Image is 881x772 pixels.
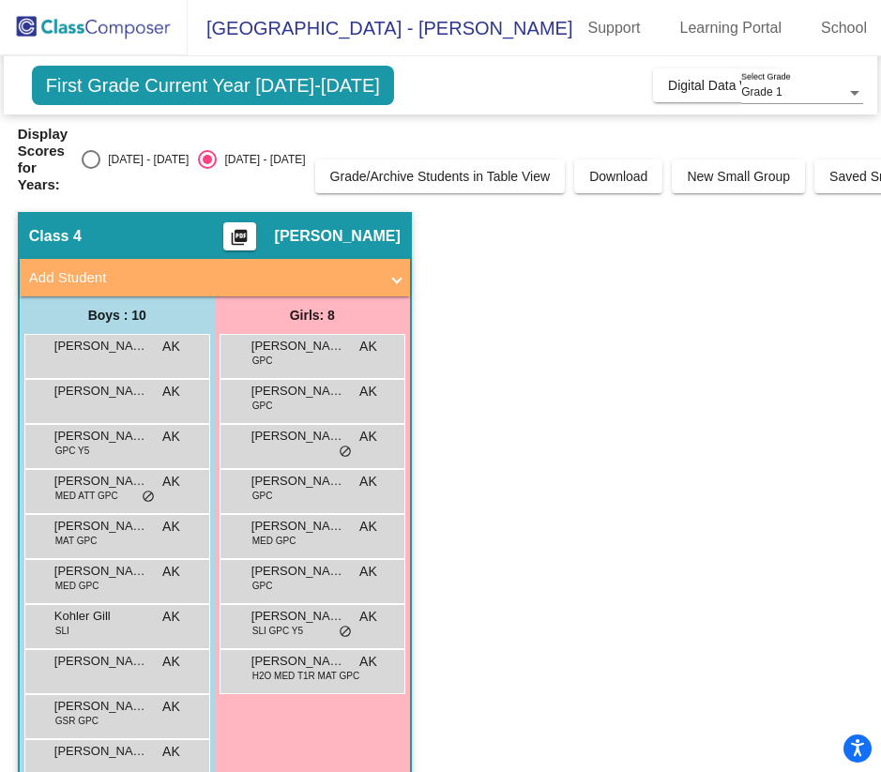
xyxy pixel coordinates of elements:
span: AK [162,472,180,492]
span: [PERSON_NAME] [251,607,345,626]
span: AK [162,607,180,627]
span: GPC Y5 [55,444,90,458]
span: AK [359,652,377,672]
span: [PERSON_NAME] [275,227,401,246]
span: [PERSON_NAME] [251,562,345,581]
span: AK [359,562,377,582]
span: MED GPC [252,534,296,548]
span: [PERSON_NAME] [PERSON_NAME] [54,562,148,581]
span: Kohler Gill [54,607,148,626]
span: AK [359,472,377,492]
div: Boys : 10 [20,296,215,334]
span: GSR GPC [55,714,99,728]
span: AK [359,337,377,356]
span: do_not_disturb_alt [339,445,352,460]
span: GPC [252,399,273,413]
span: [PERSON_NAME] [54,652,148,671]
span: MED GPC [55,579,99,593]
span: [PERSON_NAME] [54,337,148,356]
span: [PERSON_NAME] [54,472,148,491]
span: do_not_disturb_alt [339,625,352,640]
div: Girls: 8 [215,296,410,334]
a: Learning Portal [665,13,797,43]
span: AK [359,382,377,401]
div: [DATE] - [DATE] [100,151,189,168]
mat-radio-group: Select an option [82,150,305,169]
span: AK [162,427,180,447]
span: SLI [55,624,69,638]
button: Print Students Details [223,222,256,250]
span: Grade/Archive Students in Table View [330,169,551,184]
div: [DATE] - [DATE] [217,151,305,168]
span: Grade 1 [741,85,782,98]
span: [PERSON_NAME] [PERSON_NAME] [54,427,148,446]
a: Support [572,13,655,43]
span: AK [162,742,180,762]
span: AK [162,652,180,672]
span: Class 4 [29,227,82,246]
span: AK [359,427,377,447]
mat-panel-title: Add Student [29,267,378,289]
span: AK [359,607,377,627]
span: AK [162,517,180,537]
span: [PERSON_NAME] [54,697,148,716]
span: First Grade Current Year [DATE]-[DATE] [32,66,394,105]
mat-expansion-panel-header: Add Student [20,259,410,296]
span: AK [162,337,180,356]
button: New Small Group [672,159,805,193]
span: [PERSON_NAME] [251,652,345,671]
span: AK [162,382,180,401]
span: [PERSON_NAME] [251,427,345,446]
span: do_not_disturb_alt [142,490,155,505]
span: GPC [252,579,273,593]
button: Digital Data Wall [653,68,780,102]
span: Display Scores for Years: [18,126,68,193]
button: Download [574,159,662,193]
span: Download [589,169,647,184]
span: SLI GPC Y5 [252,624,303,638]
span: GPC [252,354,273,368]
span: Digital Data Wall [668,78,765,93]
span: MED ATT GPC [55,489,118,503]
span: [GEOGRAPHIC_DATA] - [PERSON_NAME] [188,13,572,43]
span: [PERSON_NAME] [251,517,345,536]
span: GPC [252,489,273,503]
mat-icon: picture_as_pdf [228,228,251,254]
span: [PERSON_NAME] [251,382,345,401]
span: AK [359,517,377,537]
span: [PERSON_NAME] [54,517,148,536]
span: New Small Group [687,169,790,184]
span: AK [162,562,180,582]
span: H2O MED T1R MAT GPC [252,669,359,683]
span: [PERSON_NAME] [251,472,345,491]
span: AK [162,697,180,717]
span: MAT GPC [55,534,98,548]
button: Grade/Archive Students in Table View [315,159,566,193]
span: [PERSON_NAME] [251,337,345,356]
span: [PERSON_NAME] [54,382,148,401]
span: [PERSON_NAME] [54,742,148,761]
